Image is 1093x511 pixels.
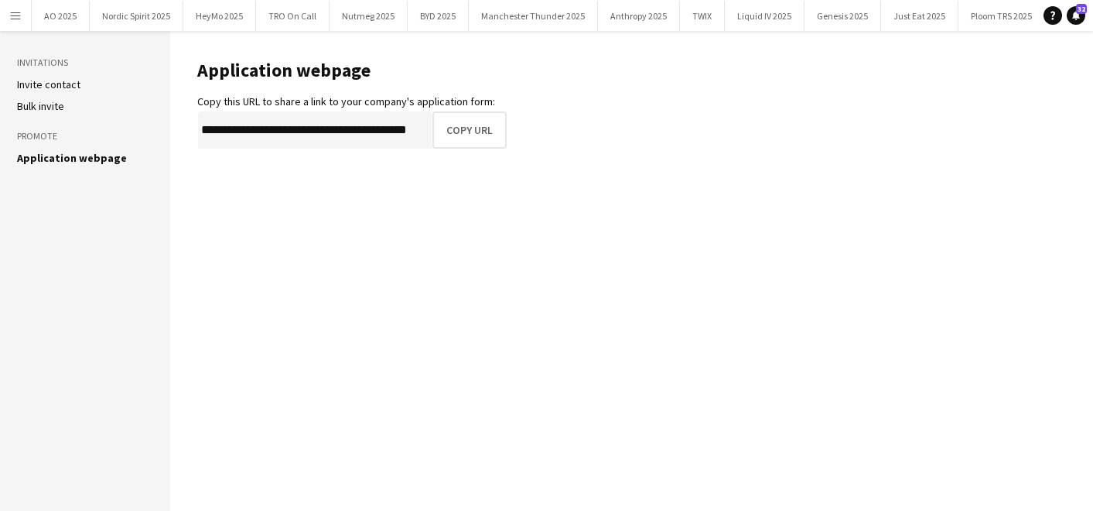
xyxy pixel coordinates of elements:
button: BYD 2025 [408,1,469,31]
button: TWIX [680,1,725,31]
button: Copy URL [432,111,507,149]
button: Ploom TRS 2025 [958,1,1045,31]
button: Manchester Thunder 2025 [469,1,598,31]
span: 32 [1076,4,1087,14]
h3: Promote [17,129,153,143]
button: HeyMo 2025 [183,1,256,31]
a: Application webpage [17,151,127,165]
button: Nordic Spirit 2025 [90,1,183,31]
a: Bulk invite [17,99,64,113]
button: AO 2025 [32,1,90,31]
button: Liquid IV 2025 [725,1,804,31]
button: Anthropy 2025 [598,1,680,31]
a: Invite contact [17,77,80,91]
div: Copy this URL to share a link to your company's application form: [197,94,507,108]
button: Just Eat 2025 [881,1,958,31]
h3: Invitations [17,56,153,70]
button: Nutmeg 2025 [330,1,408,31]
button: Genesis 2025 [804,1,881,31]
a: 32 [1067,6,1085,25]
h1: Application webpage [197,59,507,82]
button: TRO On Call [256,1,330,31]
